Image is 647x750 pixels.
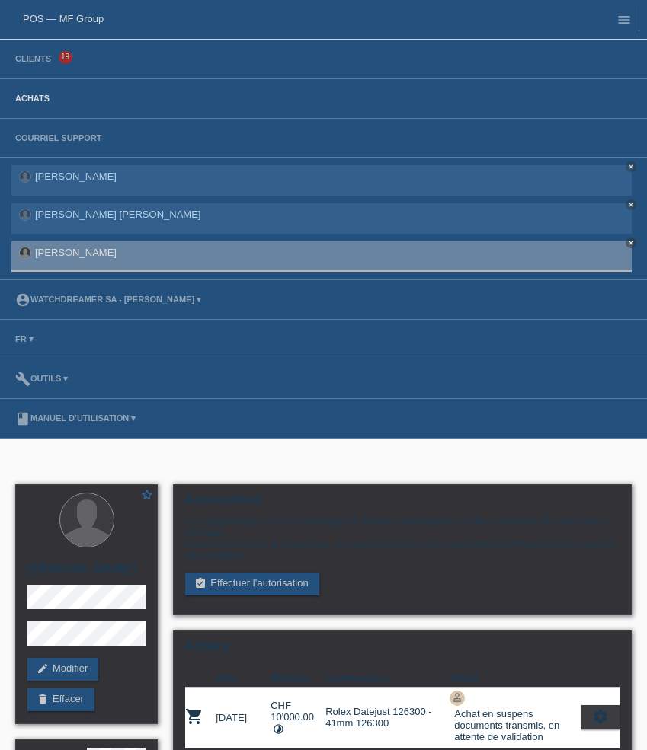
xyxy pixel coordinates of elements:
i: close [627,239,635,247]
h2: Achats [185,639,620,662]
span: 19 [59,51,72,64]
a: close [626,161,636,172]
i: menu [617,12,632,27]
a: account_circleWatchdreamer SA - [PERSON_NAME] ▾ [8,295,209,304]
i: settings [592,708,609,725]
a: [PERSON_NAME] [35,247,117,258]
i: POSP00028193 [185,707,203,726]
th: Date [216,669,271,688]
td: [DATE] [216,688,271,748]
i: close [627,201,635,209]
h2: [PERSON_NAME] [27,562,146,585]
h2: Autorisation [185,493,620,515]
a: bookManuel d’utilisation ▾ [8,413,143,423]
a: POS — MF Group [23,13,104,24]
th: Commentaire [325,669,450,688]
a: [PERSON_NAME] [35,171,117,182]
th: Statut [450,669,581,688]
td: CHF 10'000.00 [271,688,325,748]
a: menu [609,14,639,24]
i: approval [452,692,463,703]
div: Un certain temps s’est écoulé depuis la dernière autorisation et celle-ci doit donc être exécutée... [185,515,620,561]
div: Achat en suspens documents transmis, en attente de validation [450,706,581,745]
a: close [626,238,636,248]
a: buildOutils ▾ [8,374,75,383]
i: build [15,372,30,387]
a: close [626,199,636,210]
i: Taux fixes (36 versements) [273,723,284,735]
a: [PERSON_NAME] [PERSON_NAME] [35,209,200,220]
i: close [627,163,635,171]
a: Achats [8,94,57,103]
a: Clients [8,54,59,63]
a: editModifier [27,658,98,681]
i: book [15,411,30,426]
i: delete [37,693,49,705]
i: account_circle [15,292,30,308]
a: Courriel Support [8,133,109,142]
a: star_border [140,488,154,504]
a: FR ▾ [8,334,41,343]
i: star_border [140,488,154,502]
a: deleteEffacer [27,688,94,711]
th: Montant [271,669,325,688]
i: edit [37,662,49,675]
a: assignment_turned_inEffectuer l’autorisation [185,573,319,595]
td: Rolex Datejust 126300 - 41mm 126300 [325,688,450,748]
i: assignment_turned_in [194,577,207,589]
